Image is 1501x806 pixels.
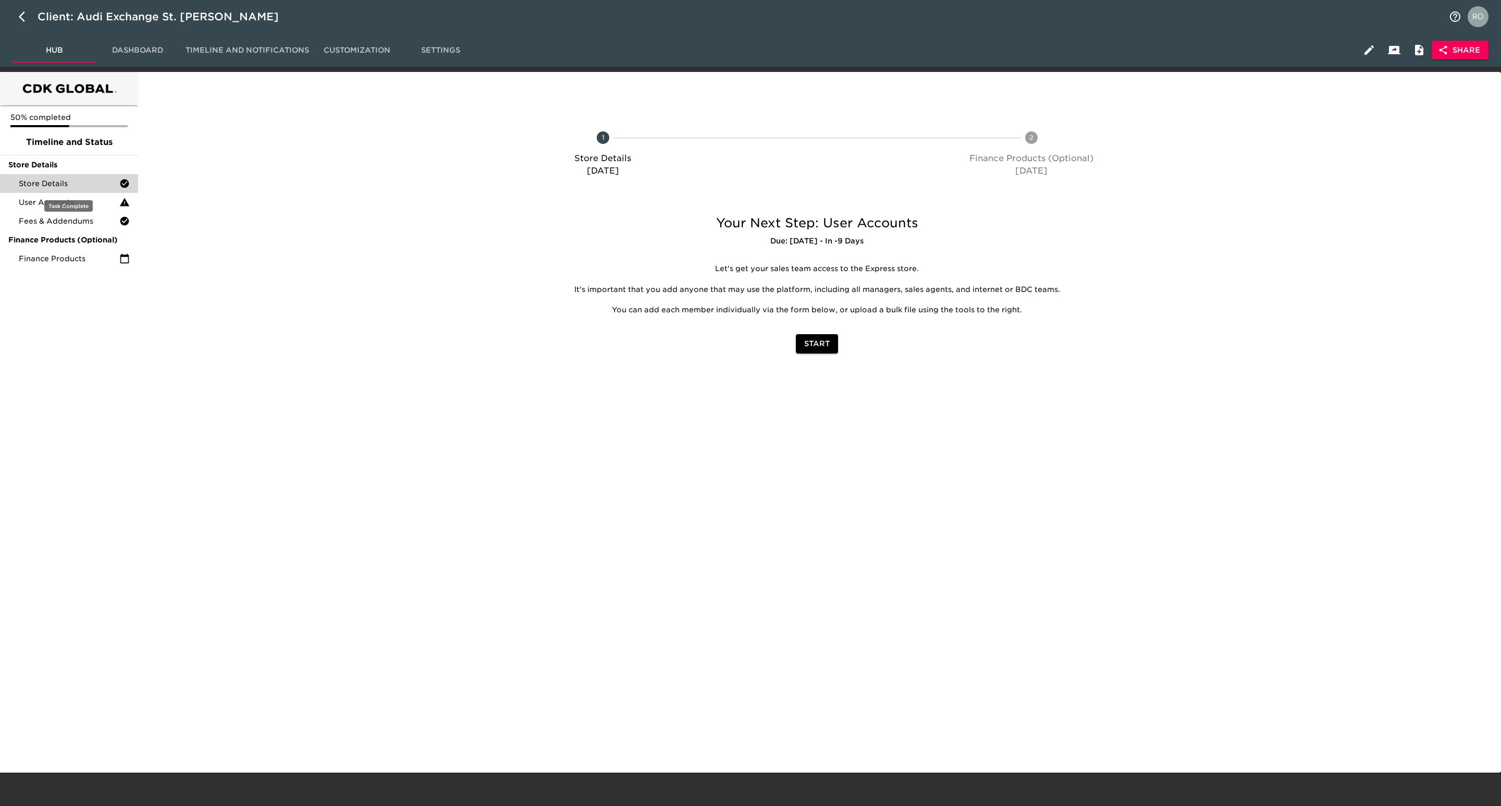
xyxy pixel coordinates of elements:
button: notifications [1443,4,1468,29]
p: You can add each member individually via the form below, or upload a bulk file using the tools to... [384,305,1250,315]
span: Store Details [8,160,130,170]
span: Finance Products [19,253,119,264]
button: Edit Hub [1357,38,1382,63]
span: Fees & Addendums [19,216,119,226]
p: Store Details [392,152,813,165]
span: Store Details [19,178,119,189]
text: 1 [601,133,604,141]
span: Timeline and Status [8,136,130,149]
span: Settings [405,44,476,57]
img: Profile [1468,6,1488,27]
span: User Accounts [19,197,119,207]
button: Client View [1382,38,1407,63]
div: Client: Audi Exchange St. [PERSON_NAME] [38,8,293,25]
span: Start [804,337,830,350]
button: Start [796,334,838,353]
span: Finance Products (Optional) [8,235,130,245]
p: [DATE] [821,165,1242,177]
button: Share [1432,41,1488,60]
p: Let's get your sales team access to the Express store. [384,264,1250,274]
text: 2 [1029,133,1034,141]
button: Internal Notes and Comments [1407,38,1432,63]
span: Customization [322,44,392,57]
p: 50% completed [10,112,128,123]
span: Hub [19,44,90,57]
span: Share [1440,44,1480,57]
p: It's important that you add anyone that may use the platform, including all managers, sales agent... [384,285,1250,295]
p: [DATE] [392,165,813,177]
p: Finance Products (Optional) [821,152,1242,165]
span: Timeline and Notifications [186,44,309,57]
h6: Due: [DATE] - In -9 Days [376,236,1258,247]
span: Dashboard [102,44,173,57]
h5: Your Next Step: User Accounts [376,215,1258,231]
